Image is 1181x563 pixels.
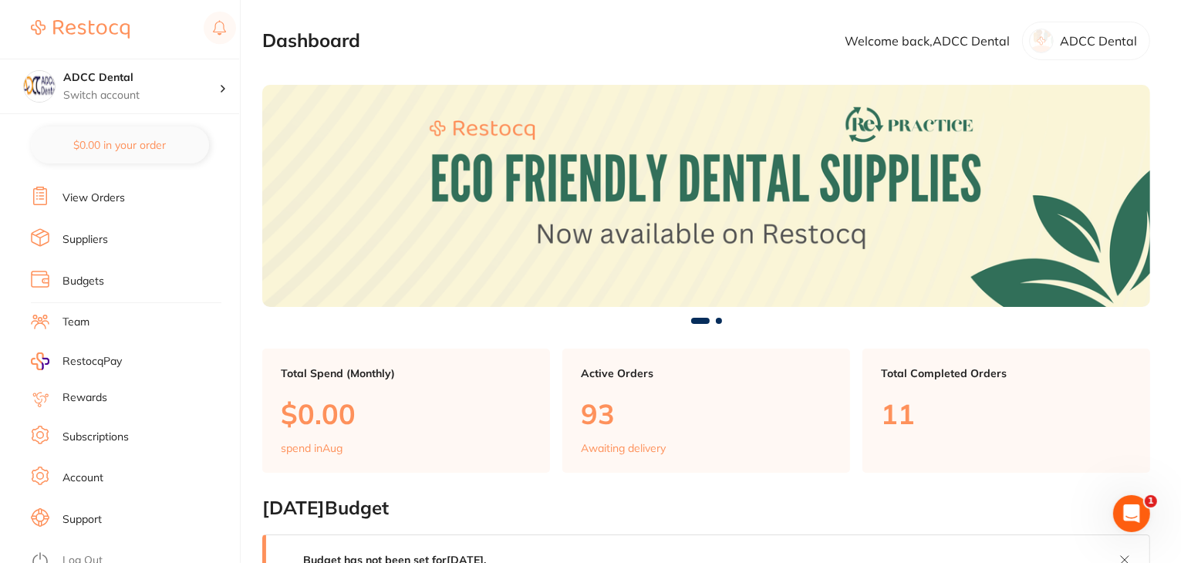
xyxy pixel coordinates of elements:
img: ADCC Dental [24,71,55,102]
p: 11 [881,398,1132,430]
img: Dashboard [262,85,1150,307]
a: Budgets [62,274,104,289]
a: Account [62,470,103,486]
p: Active Orders [581,367,832,379]
button: $0.00 in your order [31,126,209,164]
img: RestocqPay [31,352,49,370]
a: Team [62,315,89,330]
a: Rewards [62,390,107,406]
img: Restocq Logo [31,20,130,39]
a: Support [62,512,102,528]
a: Restocq Logo [31,12,130,47]
p: $0.00 [281,398,531,430]
h4: ADCC Dental [63,70,219,86]
p: Total Completed Orders [881,367,1132,379]
p: Total Spend (Monthly) [281,367,531,379]
p: spend in Aug [281,442,342,454]
a: Total Completed Orders11 [862,349,1150,474]
span: 1 [1145,495,1157,507]
a: RestocqPay [31,352,122,370]
a: View Orders [62,190,125,206]
p: 93 [581,398,832,430]
p: Switch account [63,88,219,103]
a: Subscriptions [62,430,129,445]
span: RestocqPay [62,354,122,369]
a: Suppliers [62,232,108,248]
p: Awaiting delivery [581,442,666,454]
a: Total Spend (Monthly)$0.00spend inAug [262,349,550,474]
p: Welcome back, ADCC Dental [845,34,1010,48]
p: ADCC Dental [1060,34,1137,48]
h2: Dashboard [262,30,360,52]
h2: [DATE] Budget [262,497,1150,519]
a: Active Orders93Awaiting delivery [562,349,850,474]
iframe: Intercom live chat [1113,495,1150,532]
